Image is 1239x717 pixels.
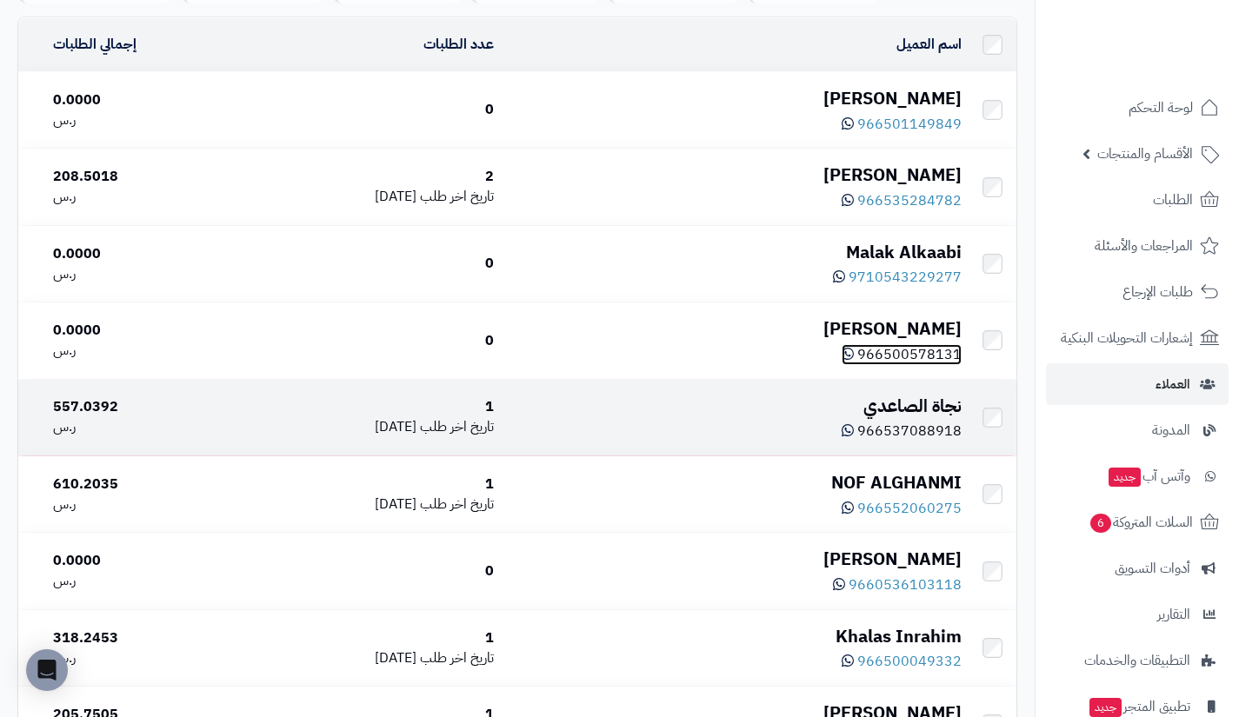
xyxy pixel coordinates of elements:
[1089,698,1122,717] span: جديد
[508,316,962,342] div: [PERSON_NAME]
[26,649,68,691] div: Open Intercom Messenger
[245,417,494,437] div: [DATE]
[245,561,494,581] div: 0
[53,648,231,668] div: ر.س
[53,187,231,207] div: ر.س
[245,100,494,120] div: 0
[1061,326,1193,350] span: إشعارات التحويلات البنكية
[1152,418,1190,442] span: المدونة
[508,86,962,111] div: [PERSON_NAME]
[842,344,962,365] a: 966500578131
[1090,514,1111,533] span: 6
[1046,317,1229,359] a: إشعارات التحويلات البنكية
[857,498,962,519] span: 966552060275
[53,167,231,187] div: 208.5018
[833,574,962,595] a: 9660536103118
[420,186,494,207] span: تاريخ اخر طلب
[420,416,494,437] span: تاريخ اخر طلب
[423,34,494,55] a: عدد الطلبات
[53,244,231,264] div: 0.0000
[1156,372,1190,396] span: العملاء
[53,551,231,571] div: 0.0000
[245,254,494,274] div: 0
[53,417,231,437] div: ر.س
[1046,363,1229,405] a: العملاء
[1122,280,1193,304] span: طلبات الإرجاع
[53,264,231,284] div: ر.س
[53,571,231,591] div: ر.س
[245,397,494,417] div: 1
[420,494,494,515] span: تاريخ اخر طلب
[508,470,962,495] div: NOF ALGHANMI
[1153,188,1193,212] span: الطلبات
[1097,142,1193,166] span: الأقسام والمنتجات
[1157,602,1190,627] span: التقارير
[508,394,962,419] div: نجاة الصاعدي
[857,344,962,365] span: 966500578131
[1046,594,1229,635] a: التقارير
[1046,501,1229,543] a: السلات المتروكة6
[1121,43,1222,80] img: logo-2.png
[1046,455,1229,497] a: وآتس آبجديد
[842,651,962,672] a: 966500049332
[53,34,137,55] a: إجمالي الطلبات
[1129,96,1193,120] span: لوحة التحكم
[53,341,231,361] div: ر.س
[1089,510,1193,534] span: السلات المتروكة
[1115,556,1190,581] span: أدوات التسويق
[53,110,231,130] div: ر.س
[857,651,962,672] span: 966500049332
[245,475,494,495] div: 1
[842,421,962,441] a: 966537088918
[1046,409,1229,451] a: المدونة
[1046,179,1229,221] a: الطلبات
[245,648,494,668] div: [DATE]
[896,34,962,55] a: اسم العميل
[245,331,494,351] div: 0
[1046,87,1229,129] a: لوحة التحكم
[245,187,494,207] div: [DATE]
[53,397,231,417] div: 557.0392
[857,421,962,441] span: 966537088918
[53,90,231,110] div: 0.0000
[1046,548,1229,589] a: أدوات التسويق
[245,495,494,515] div: [DATE]
[508,163,962,188] div: [PERSON_NAME]
[508,240,962,265] div: Malak Alkaabi
[53,628,231,648] div: 318.2453
[53,495,231,515] div: ر.س
[833,267,962,288] a: 9710543229277
[849,267,962,288] span: 9710543229277
[245,167,494,187] div: 2
[420,647,494,668] span: تاريخ اخر طلب
[53,321,231,341] div: 0.0000
[842,498,962,519] a: 966552060275
[1095,234,1193,258] span: المراجعات والأسئلة
[1109,468,1141,487] span: جديد
[53,475,231,495] div: 610.2035
[508,624,962,649] div: Khalas Inrahim
[245,628,494,648] div: 1
[857,190,962,211] span: 966535284782
[1046,225,1229,267] a: المراجعات والأسئلة
[1107,464,1190,488] span: وآتس آب
[857,114,962,135] span: 966501149849
[1046,640,1229,681] a: التطبيقات والخدمات
[842,190,962,211] a: 966535284782
[1084,648,1190,673] span: التطبيقات والخدمات
[508,547,962,572] div: [PERSON_NAME]
[1046,271,1229,313] a: طلبات الإرجاع
[849,574,962,595] span: 9660536103118
[842,114,962,135] a: 966501149849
